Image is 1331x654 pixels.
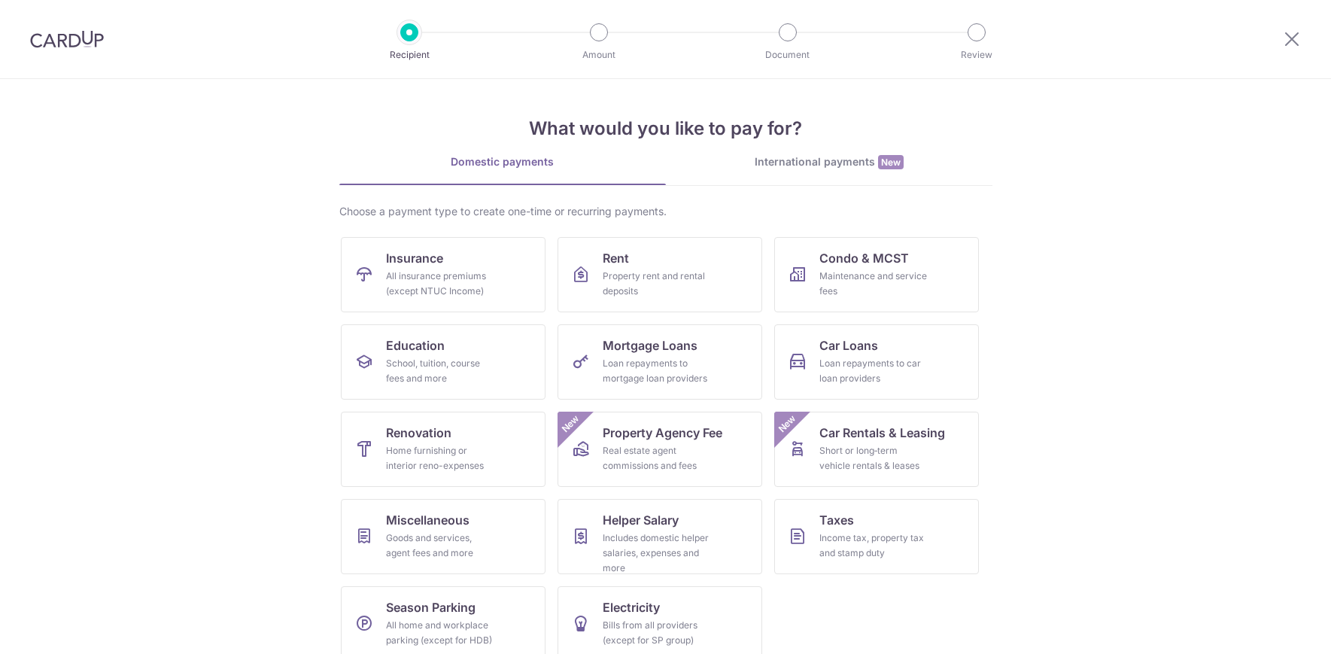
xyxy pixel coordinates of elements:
div: School, tuition, course fees and more [386,356,494,386]
p: Document [732,47,843,62]
div: Includes domestic helper salaries, expenses and more [603,531,711,576]
div: Real estate agent commissions and fees [603,443,711,473]
div: Maintenance and service fees [819,269,928,299]
span: Helper Salary [603,511,679,529]
span: Mortgage Loans [603,336,697,354]
span: Rent [603,249,629,267]
div: Bills from all providers (except for SP group) [603,618,711,648]
div: Loan repayments to mortgage loan providers [603,356,711,386]
span: Insurance [386,249,443,267]
div: International payments [666,154,992,170]
a: Mortgage LoansLoan repayments to mortgage loan providers [558,324,762,400]
div: All insurance premiums (except NTUC Income) [386,269,494,299]
a: RentProperty rent and rental deposits [558,237,762,312]
div: Domestic payments [339,154,666,169]
span: Condo & MCST [819,249,909,267]
span: Miscellaneous [386,511,469,529]
span: Taxes [819,511,854,529]
span: Electricity [603,598,660,616]
div: Choose a payment type to create one-time or recurring payments. [339,204,992,219]
a: RenovationHome furnishing or interior reno-expenses [341,412,545,487]
span: Education [386,336,445,354]
span: New [878,155,904,169]
div: Loan repayments to car loan providers [819,356,928,386]
div: Goods and services, agent fees and more [386,531,494,561]
div: Property rent and rental deposits [603,269,711,299]
p: Recipient [354,47,465,62]
a: InsuranceAll insurance premiums (except NTUC Income) [341,237,545,312]
span: Renovation [386,424,451,442]
div: Home furnishing or interior reno-expenses [386,443,494,473]
img: CardUp [30,30,104,48]
span: Season Parking [386,598,476,616]
iframe: Opens a widget where you can find more information [1235,609,1316,646]
a: Property Agency FeeReal estate agent commissions and feesNew [558,412,762,487]
span: Car Rentals & Leasing [819,424,945,442]
p: Amount [543,47,655,62]
div: All home and workplace parking (except for HDB) [386,618,494,648]
a: TaxesIncome tax, property tax and stamp duty [774,499,979,574]
span: New [774,412,799,437]
span: Car Loans [819,336,878,354]
span: New [558,412,582,437]
div: Income tax, property tax and stamp duty [819,531,928,561]
span: Property Agency Fee [603,424,722,442]
a: Condo & MCSTMaintenance and service fees [774,237,979,312]
a: Car LoansLoan repayments to car loan providers [774,324,979,400]
a: EducationSchool, tuition, course fees and more [341,324,545,400]
div: Short or long‑term vehicle rentals & leases [819,443,928,473]
h4: What would you like to pay for? [339,115,992,142]
a: MiscellaneousGoods and services, agent fees and more [341,499,545,574]
a: Car Rentals & LeasingShort or long‑term vehicle rentals & leasesNew [774,412,979,487]
a: Helper SalaryIncludes domestic helper salaries, expenses and more [558,499,762,574]
p: Review [921,47,1032,62]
